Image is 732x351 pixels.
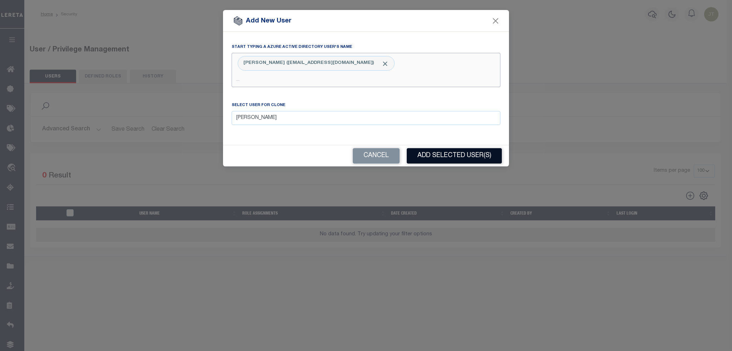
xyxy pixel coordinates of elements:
[232,74,500,87] input: ...
[407,148,502,164] button: Add Selected User(s)
[232,44,352,50] label: Start typing a Azure Active Directory user's name
[243,60,374,65] b: [PERSON_NAME] ([EMAIL_ADDRESS][DOMAIN_NAME])
[353,148,400,164] button: Cancel
[232,102,285,109] label: Select User for clone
